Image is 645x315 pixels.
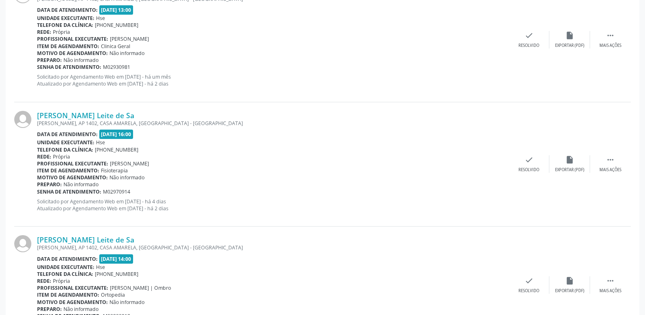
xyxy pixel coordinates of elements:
i: insert_drive_file [565,31,574,40]
span: Própria [53,278,70,284]
b: Unidade executante: [37,15,94,22]
div: Resolvido [518,167,539,173]
b: Preparo: [37,57,62,64]
div: Exportar (PDF) [555,167,584,173]
span: Não informado [109,174,144,181]
b: Profissional executante: [37,160,108,167]
b: Telefone da clínica: [37,22,93,29]
i:  [606,276,615,285]
i:  [606,155,615,164]
b: Data de atendimento: [37,131,98,138]
span: Hse [96,139,105,146]
b: Preparo: [37,306,62,313]
img: img [14,235,31,252]
i:  [606,31,615,40]
span: Ortopedia [101,291,125,298]
div: [PERSON_NAME], AP 1402, CASA AMARELA, [GEOGRAPHIC_DATA] - [GEOGRAPHIC_DATA] [37,120,509,127]
i: check [525,276,533,285]
b: Data de atendimento: [37,7,98,13]
div: Resolvido [518,288,539,294]
i: check [525,31,533,40]
b: Profissional executante: [37,284,108,291]
b: Unidade executante: [37,264,94,271]
span: Hse [96,15,105,22]
b: Motivo de agendamento: [37,50,108,57]
b: Senha de atendimento: [37,64,101,70]
span: M02970914 [103,188,130,195]
span: Clinica Geral [101,43,130,50]
b: Telefone da clínica: [37,146,93,153]
b: Telefone da clínica: [37,271,93,278]
b: Data de atendimento: [37,256,98,262]
div: Exportar (PDF) [555,43,584,48]
span: M02930981 [103,64,130,70]
b: Item de agendamento: [37,167,99,174]
span: [PERSON_NAME] [110,160,149,167]
span: Fisioterapia [101,167,128,174]
span: [PERSON_NAME] | Ombro [110,284,171,291]
span: Não informado [63,57,98,64]
span: [PERSON_NAME] [110,35,149,42]
span: Própria [53,153,70,160]
div: Exportar (PDF) [555,288,584,294]
div: Mais ações [599,43,621,48]
span: [PHONE_NUMBER] [95,22,138,29]
b: Profissional executante: [37,35,108,42]
b: Item de agendamento: [37,43,99,50]
b: Motivo de agendamento: [37,299,108,306]
span: [PHONE_NUMBER] [95,271,138,278]
i: check [525,155,533,164]
span: [PHONE_NUMBER] [95,146,138,153]
div: Mais ações [599,288,621,294]
span: [DATE] 13:00 [99,5,133,15]
b: Rede: [37,29,51,35]
b: Motivo de agendamento: [37,174,108,181]
div: Resolvido [518,43,539,48]
i: insert_drive_file [565,155,574,164]
div: Mais ações [599,167,621,173]
span: Não informado [63,306,98,313]
span: Não informado [63,181,98,188]
span: Hse [96,264,105,271]
b: Rede: [37,153,51,160]
b: Senha de atendimento: [37,188,101,195]
span: Não informado [109,50,144,57]
span: [DATE] 14:00 [99,254,133,264]
p: Solicitado por Agendamento Web em [DATE] - há 4 dias Atualizado por Agendamento Web em [DATE] - h... [37,198,509,212]
div: [PERSON_NAME], AP 1402, CASA AMARELA, [GEOGRAPHIC_DATA] - [GEOGRAPHIC_DATA] [37,244,509,251]
b: Item de agendamento: [37,291,99,298]
img: img [14,111,31,128]
p: Solicitado por Agendamento Web em [DATE] - há um mês Atualizado por Agendamento Web em [DATE] - h... [37,73,509,87]
span: Não informado [109,299,144,306]
b: Unidade executante: [37,139,94,146]
b: Preparo: [37,181,62,188]
span: Própria [53,29,70,35]
i: insert_drive_file [565,276,574,285]
span: [DATE] 16:00 [99,130,133,139]
b: Rede: [37,278,51,284]
a: [PERSON_NAME] Leite de Sa [37,235,134,244]
a: [PERSON_NAME] Leite de Sa [37,111,134,120]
